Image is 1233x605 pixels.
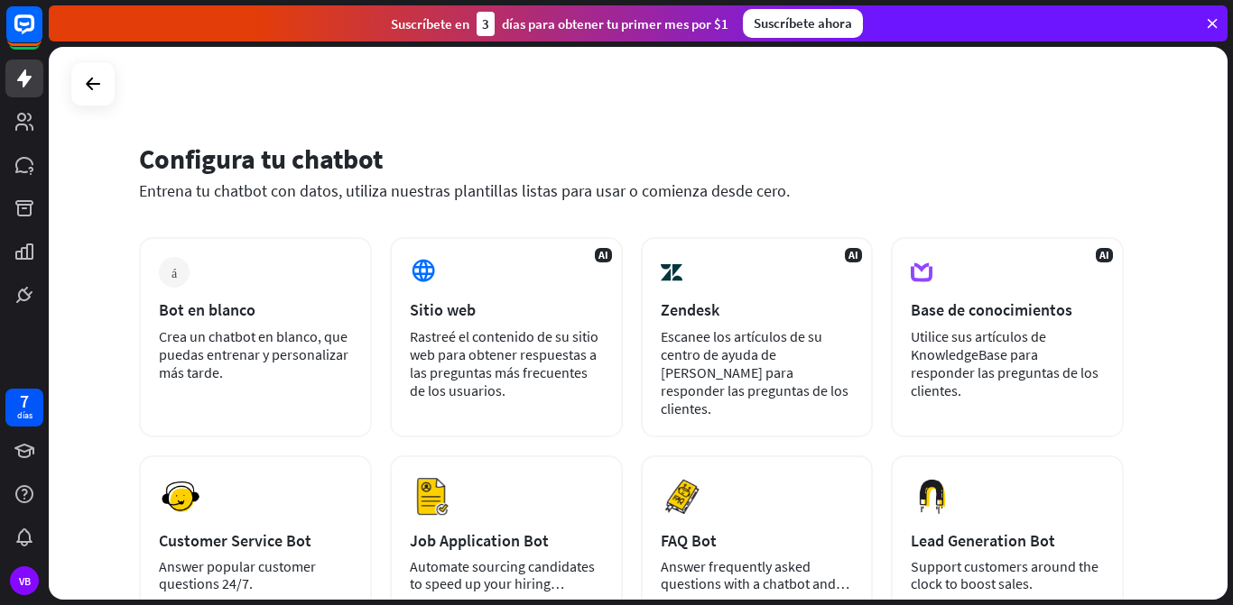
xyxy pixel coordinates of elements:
[159,327,348,381] font: Crea un chatbot en blanco, que puedas entrenar y personalizar más tarde.
[502,15,728,32] font: días para obtener tu primer mes por $1
[911,299,1072,320] font: Base de conocimientos
[19,574,31,588] font: VB
[911,558,1104,592] div: Support customers around the clock to boost sales.
[911,327,1099,399] font: Utilice sus artículos de KnowledgeBase para responder las preguntas de los clientes.
[17,409,32,421] font: días
[159,558,352,592] div: Answer popular customer questions 24/7.
[139,180,790,201] font: Entrena tu chatbot con datos, utiliza nuestras plantillas listas para usar o comienza desde cero.
[410,299,476,320] font: Sitio web
[5,389,43,426] a: 7 días
[482,15,489,32] font: 3
[159,530,352,551] div: Customer Service Bot
[410,558,603,592] div: Automate sourcing candidates to speed up your hiring process.
[410,327,598,399] font: Rastreé el contenido de su sitio web para obtener respuestas a las preguntas más frecuentes de lo...
[661,530,854,551] div: FAQ Bot
[661,327,848,417] font: Escanee los artículos de su centro de ayuda de [PERSON_NAME] para responder las preguntas de los ...
[754,14,852,32] font: Suscríbete ahora
[172,266,177,279] font: más
[848,248,858,261] font: AI
[391,15,469,32] font: Suscríbete en
[410,530,603,551] div: Job Application Bot
[1099,248,1109,261] font: AI
[598,248,608,261] font: AI
[139,142,383,176] font: Configura tu chatbot
[159,299,255,320] font: Bot en blanco
[661,558,854,592] div: Answer frequently asked questions with a chatbot and save your time.
[661,299,719,320] font: Zendesk
[911,530,1104,551] div: Lead Generation Bot
[20,390,29,412] font: 7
